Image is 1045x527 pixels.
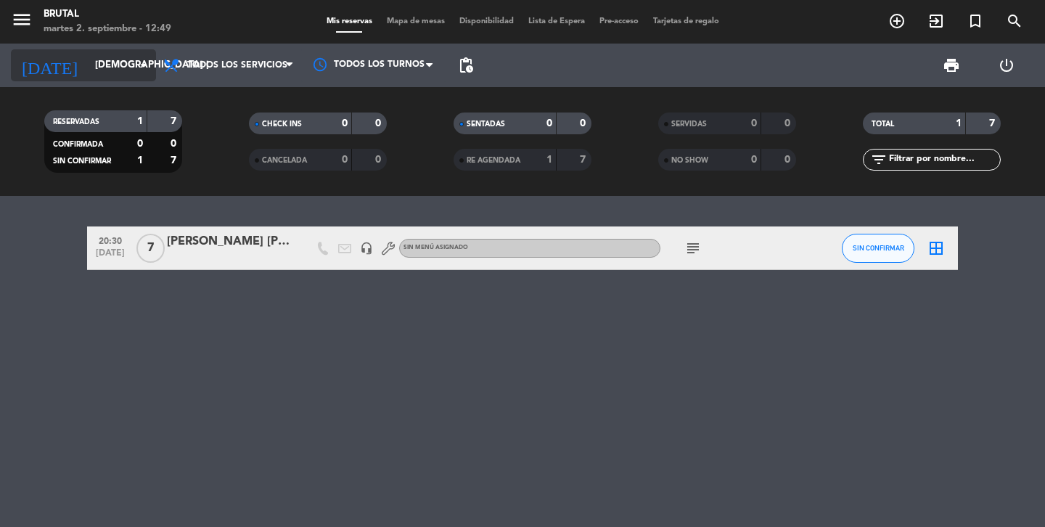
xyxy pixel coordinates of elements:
span: TOTAL [872,120,894,128]
i: exit_to_app [927,12,945,30]
i: subject [684,240,702,257]
strong: 0 [137,139,143,149]
span: pending_actions [457,57,475,74]
div: martes 2. septiembre - 12:49 [44,22,171,36]
strong: 1 [956,118,962,128]
span: SERVIDAS [671,120,707,128]
strong: 7 [989,118,998,128]
span: SIN CONFIRMAR [853,244,904,252]
strong: 0 [784,155,793,165]
i: turned_in_not [967,12,984,30]
strong: 1 [546,155,552,165]
i: border_all [927,240,945,257]
strong: 7 [171,155,179,166]
i: [DATE] [11,49,88,81]
span: SIN CONFIRMAR [53,158,111,165]
span: Disponibilidad [452,17,521,25]
i: menu [11,9,33,30]
i: filter_list [870,151,888,168]
strong: 0 [171,139,179,149]
div: [PERSON_NAME] [PERSON_NAME] [167,232,290,251]
div: LOG OUT [979,44,1034,87]
span: CONFIRMADA [53,141,103,148]
span: CHECK INS [262,120,302,128]
strong: 1 [137,155,143,166]
strong: 1 [137,116,143,126]
i: add_circle_outline [888,12,906,30]
i: search [1006,12,1023,30]
button: SIN CONFIRMAR [842,234,914,263]
span: RE AGENDADA [467,157,520,164]
span: Tarjetas de regalo [646,17,726,25]
span: 20:30 [92,232,128,248]
span: 7 [136,234,165,263]
span: NO SHOW [671,157,708,164]
div: Brutal [44,7,171,22]
span: Sin menú asignado [403,245,468,250]
strong: 0 [751,118,757,128]
i: headset_mic [360,242,373,255]
strong: 0 [342,155,348,165]
strong: 7 [580,155,589,165]
strong: 0 [580,118,589,128]
span: Todos los servicios [187,60,287,70]
span: Mis reservas [319,17,380,25]
span: print [943,57,960,74]
span: [DATE] [92,248,128,265]
i: power_settings_new [998,57,1015,74]
strong: 7 [171,116,179,126]
span: CANCELADA [262,157,307,164]
strong: 0 [784,118,793,128]
strong: 0 [375,155,384,165]
i: arrow_drop_down [135,57,152,74]
input: Filtrar por nombre... [888,152,1000,168]
span: Lista de Espera [521,17,592,25]
span: Mapa de mesas [380,17,452,25]
strong: 0 [375,118,384,128]
span: Pre-acceso [592,17,646,25]
strong: 0 [342,118,348,128]
span: SENTADAS [467,120,505,128]
button: menu [11,9,33,36]
strong: 0 [751,155,757,165]
strong: 0 [546,118,552,128]
span: RESERVADAS [53,118,99,126]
